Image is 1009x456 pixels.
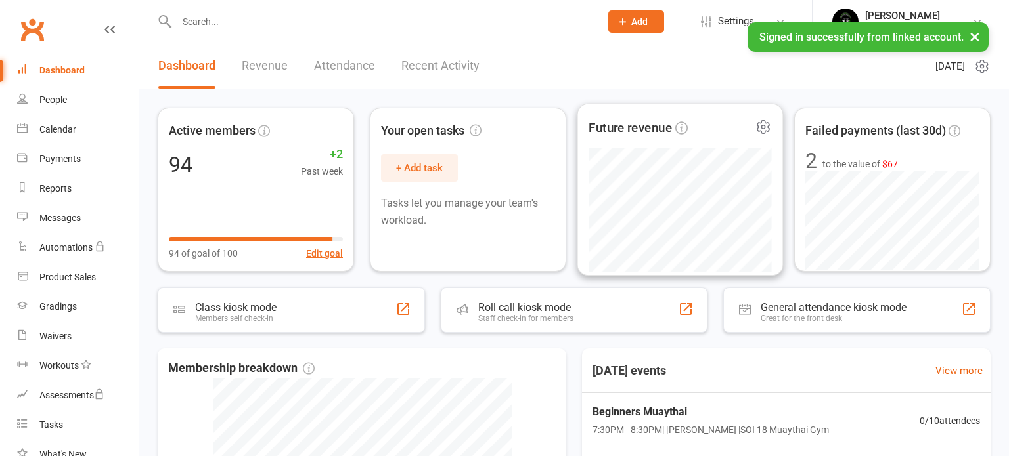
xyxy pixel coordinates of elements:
span: 0 / 10 attendees [920,413,980,428]
a: Dashboard [158,43,215,89]
span: Signed in successfully from linked account. [759,31,964,43]
span: Membership breakdown [168,359,315,378]
a: Attendance [314,43,375,89]
span: Settings [718,7,754,36]
a: Assessments [17,381,139,410]
div: Calendar [39,124,76,135]
div: Product Sales [39,272,96,282]
a: Tasks [17,410,139,440]
p: Tasks let you manage your team's workload. [381,195,555,228]
span: Beginners Muaythai [593,404,829,421]
div: Gradings [39,301,77,312]
a: Payments [17,144,139,174]
img: thumb_image1716960047.png [832,9,859,35]
div: Payments [39,154,81,164]
span: Future revenue [589,117,672,137]
a: Product Sales [17,262,139,292]
h3: [DATE] events [582,359,677,383]
div: Reports [39,183,72,194]
a: Waivers [17,321,139,351]
div: Roll call kiosk mode [478,301,573,314]
div: Dashboard [39,65,85,75]
span: Active members [169,121,256,140]
div: People [39,94,67,105]
span: 94 of goal of 100 [169,246,238,260]
span: to the value of [822,157,898,171]
a: Gradings [17,292,139,321]
div: Assessments [39,390,104,400]
a: View more [935,363,983,379]
span: Your open tasks [381,121,482,140]
button: Edit goal [306,246,343,260]
div: [PERSON_NAME] [865,10,952,22]
span: 7:30PM - 8:30PM | [PERSON_NAME] | SOI 18 Muaythai Gym [593,423,829,437]
a: People [17,85,139,115]
a: Dashboard [17,56,139,85]
button: Add [608,10,664,33]
span: Add [631,16,648,27]
a: Reports [17,174,139,203]
div: Members self check-in [195,314,277,323]
div: Staff check-in for members [478,314,573,323]
a: Workouts [17,351,139,381]
a: Automations [17,233,139,262]
div: Soi 18 Muaythai Gym [865,22,952,33]
a: Clubworx [16,13,49,46]
div: Class kiosk mode [195,301,277,314]
div: Great for the front desk [761,314,907,323]
input: Search... [173,12,591,31]
span: Past week [301,164,343,178]
a: Recent Activity [401,43,480,89]
span: $67 [882,159,898,169]
div: Waivers [39,331,72,341]
span: Failed payments (last 30d) [805,121,946,140]
div: 94 [169,154,192,175]
span: [DATE] [935,58,965,74]
div: Messages [39,213,81,223]
button: × [963,22,987,51]
span: +2 [301,145,343,164]
a: Messages [17,203,139,233]
div: 2 [805,150,817,171]
a: Calendar [17,115,139,144]
div: Workouts [39,360,79,371]
a: Revenue [242,43,288,89]
div: Tasks [39,419,63,430]
div: Automations [39,242,93,253]
button: + Add task [381,154,458,182]
div: General attendance kiosk mode [761,301,907,314]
